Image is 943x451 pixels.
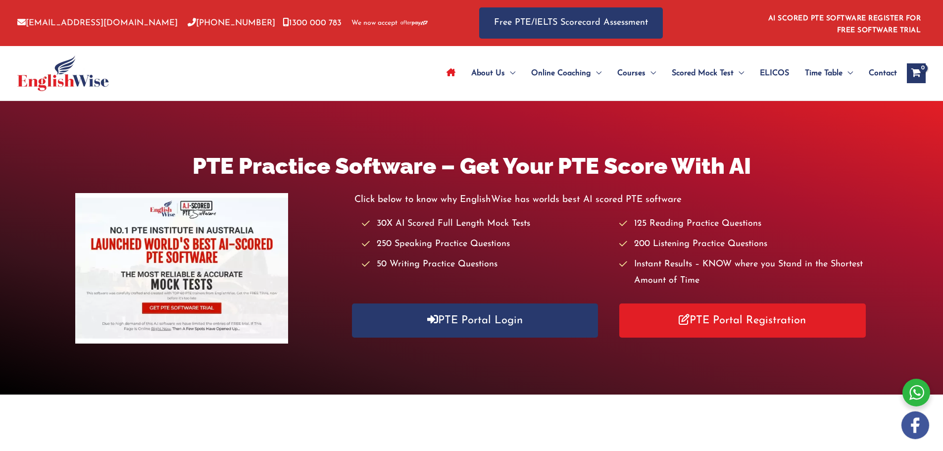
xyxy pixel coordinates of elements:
a: ELICOS [752,56,797,91]
a: PTE Portal Login [352,303,598,338]
a: [PHONE_NUMBER] [188,19,275,27]
h1: PTE Practice Software – Get Your PTE Score With AI [75,150,867,182]
li: 125 Reading Practice Questions [619,216,867,232]
a: Contact [861,56,897,91]
span: Menu Toggle [645,56,656,91]
li: 200 Listening Practice Questions [619,236,867,252]
a: CoursesMenu Toggle [609,56,664,91]
aside: Header Widget 1 [762,7,926,39]
img: cropped-ew-logo [17,55,109,91]
a: [EMAIL_ADDRESS][DOMAIN_NAME] [17,19,178,27]
a: PTE Portal Registration [619,303,866,338]
a: Scored Mock TestMenu Toggle [664,56,752,91]
img: Afterpay-Logo [400,20,428,26]
span: We now accept [351,18,397,28]
span: Menu Toggle [591,56,601,91]
a: About UsMenu Toggle [463,56,523,91]
img: white-facebook.png [901,411,929,439]
span: Menu Toggle [843,56,853,91]
a: AI SCORED PTE SOFTWARE REGISTER FOR FREE SOFTWARE TRIAL [768,15,921,34]
a: Time TableMenu Toggle [797,56,861,91]
li: 30X AI Scored Full Length Mock Tests [362,216,610,232]
span: Time Table [805,56,843,91]
a: Free PTE/IELTS Scorecard Assessment [479,7,663,39]
a: 1300 000 783 [283,19,342,27]
img: pte-institute-main [75,193,288,344]
a: Online CoachingMenu Toggle [523,56,609,91]
span: ELICOS [760,56,789,91]
nav: Site Navigation: Main Menu [439,56,897,91]
li: 250 Speaking Practice Questions [362,236,610,252]
span: Courses [617,56,645,91]
span: About Us [471,56,505,91]
span: Menu Toggle [734,56,744,91]
li: 50 Writing Practice Questions [362,256,610,273]
span: Contact [869,56,897,91]
span: Online Coaching [531,56,591,91]
li: Instant Results – KNOW where you Stand in the Shortest Amount of Time [619,256,867,290]
a: View Shopping Cart, empty [907,63,926,83]
span: Menu Toggle [505,56,515,91]
p: Click below to know why EnglishWise has worlds best AI scored PTE software [354,192,868,208]
span: Scored Mock Test [672,56,734,91]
